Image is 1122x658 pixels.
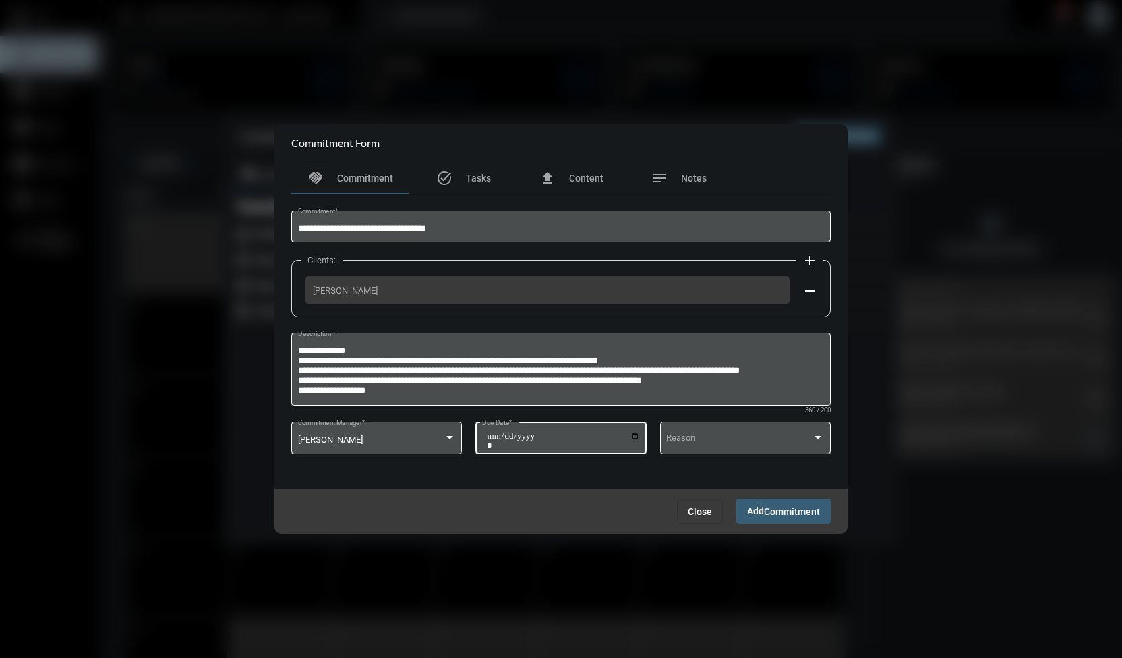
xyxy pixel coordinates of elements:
span: Close [688,506,712,517]
mat-icon: file_upload [539,170,556,186]
span: [PERSON_NAME] [313,285,782,296]
button: AddCommitment [736,499,831,524]
span: Notes [681,173,707,184]
span: Commitment [337,173,393,184]
button: Close [677,499,723,524]
h2: Commitment Form [291,136,380,149]
mat-icon: handshake [307,170,324,186]
mat-icon: remove [802,283,818,299]
span: Content [569,173,603,184]
span: [PERSON_NAME] [298,435,363,445]
label: Clients: [301,255,343,265]
span: Tasks [466,173,491,184]
span: Commitment [764,506,820,517]
mat-icon: notes [651,170,668,186]
mat-icon: task_alt [436,170,452,186]
span: Add [747,505,820,516]
mat-hint: 360 / 200 [805,407,831,414]
mat-icon: add [802,252,818,269]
